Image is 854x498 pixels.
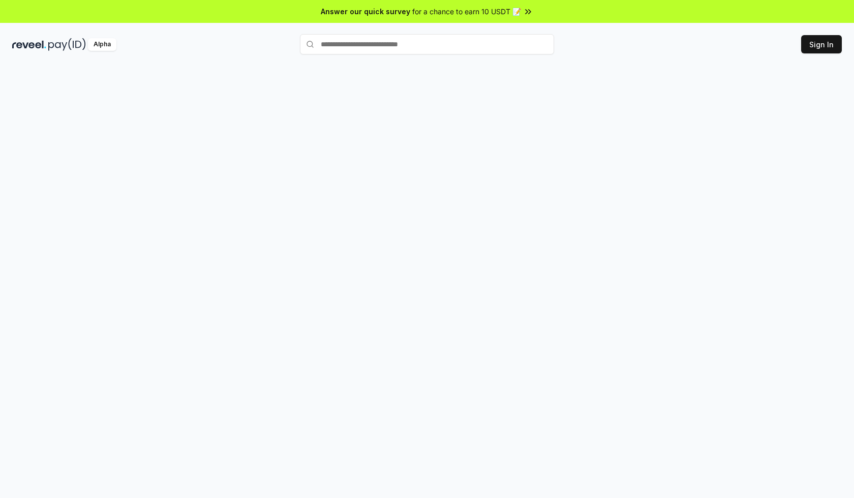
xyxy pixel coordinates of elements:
[48,38,86,51] img: pay_id
[412,6,521,17] span: for a chance to earn 10 USDT 📝
[12,38,46,51] img: reveel_dark
[801,35,842,53] button: Sign In
[88,38,116,51] div: Alpha
[321,6,410,17] span: Answer our quick survey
